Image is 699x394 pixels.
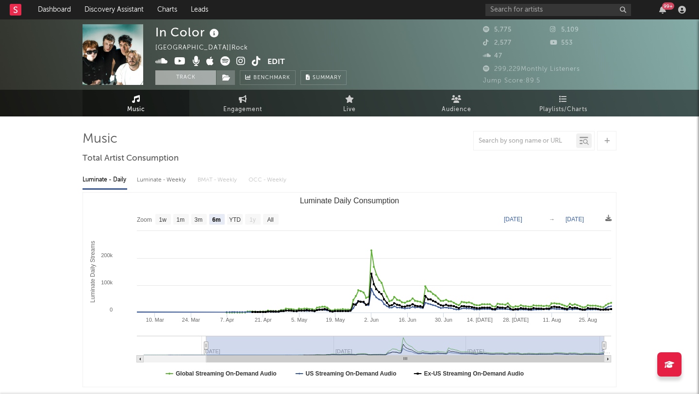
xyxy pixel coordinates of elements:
button: Edit [267,56,285,68]
text: 14. [DATE] [467,317,493,323]
button: Summary [300,70,347,85]
button: 99+ [659,6,666,14]
text: All [267,216,273,223]
span: Engagement [223,104,262,115]
a: Music [83,90,189,116]
svg: Luminate Daily Consumption [83,193,616,387]
span: Music [127,104,145,115]
span: 47 [483,53,502,59]
text: 7. Apr [220,317,234,323]
text: [DATE] [566,216,584,223]
a: Benchmark [240,70,296,85]
text: Ex-US Streaming On-Demand Audio [424,370,524,377]
text: S… [601,348,610,354]
span: Benchmark [253,72,290,84]
text: 25. Aug [579,317,597,323]
text: 24. Mar [182,317,200,323]
span: Live [343,104,356,115]
text: 3m [195,216,203,223]
text: 21. Apr [255,317,272,323]
a: Live [296,90,403,116]
text: 11. Aug [543,317,561,323]
input: Search for artists [485,4,631,16]
text: 28. [DATE] [503,317,529,323]
a: Playlists/Charts [510,90,616,116]
span: Playlists/Charts [539,104,587,115]
text: 2. Jun [364,317,379,323]
text: US Streaming On-Demand Audio [306,370,397,377]
div: In Color [155,24,221,40]
text: YTD [229,216,241,223]
text: 10. Mar [146,317,165,323]
text: 100k [101,279,113,285]
text: Global Streaming On-Demand Audio [176,370,277,377]
text: 19. May [326,317,345,323]
span: Jump Score: 89.5 [483,78,540,84]
text: Zoom [137,216,152,223]
span: Summary [313,75,341,81]
text: 6m [212,216,220,223]
text: 5. May [291,317,308,323]
span: 5,775 [483,27,512,33]
span: Audience [442,104,471,115]
input: Search by song name or URL [474,137,576,145]
div: 99 + [662,2,674,10]
text: 0 [110,307,113,312]
button: Track [155,70,216,85]
text: Luminate Daily Streams [89,241,96,302]
text: 1y [250,216,256,223]
text: 1m [177,216,185,223]
div: Luminate - Weekly [137,172,188,188]
span: 5,109 [550,27,579,33]
text: 200k [101,252,113,258]
a: Engagement [189,90,296,116]
div: Luminate - Daily [83,172,127,188]
span: 2,577 [483,40,512,46]
span: 553 [550,40,573,46]
text: → [549,216,555,223]
span: Total Artist Consumption [83,153,179,164]
text: Luminate Daily Consumption [300,197,399,205]
text: [DATE] [504,216,522,223]
text: 1w [159,216,167,223]
text: 30. Jun [435,317,452,323]
a: Audience [403,90,510,116]
div: [GEOGRAPHIC_DATA] | Rock [155,42,259,54]
span: 299,229 Monthly Listeners [483,66,580,72]
text: 16. Jun [399,317,416,323]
